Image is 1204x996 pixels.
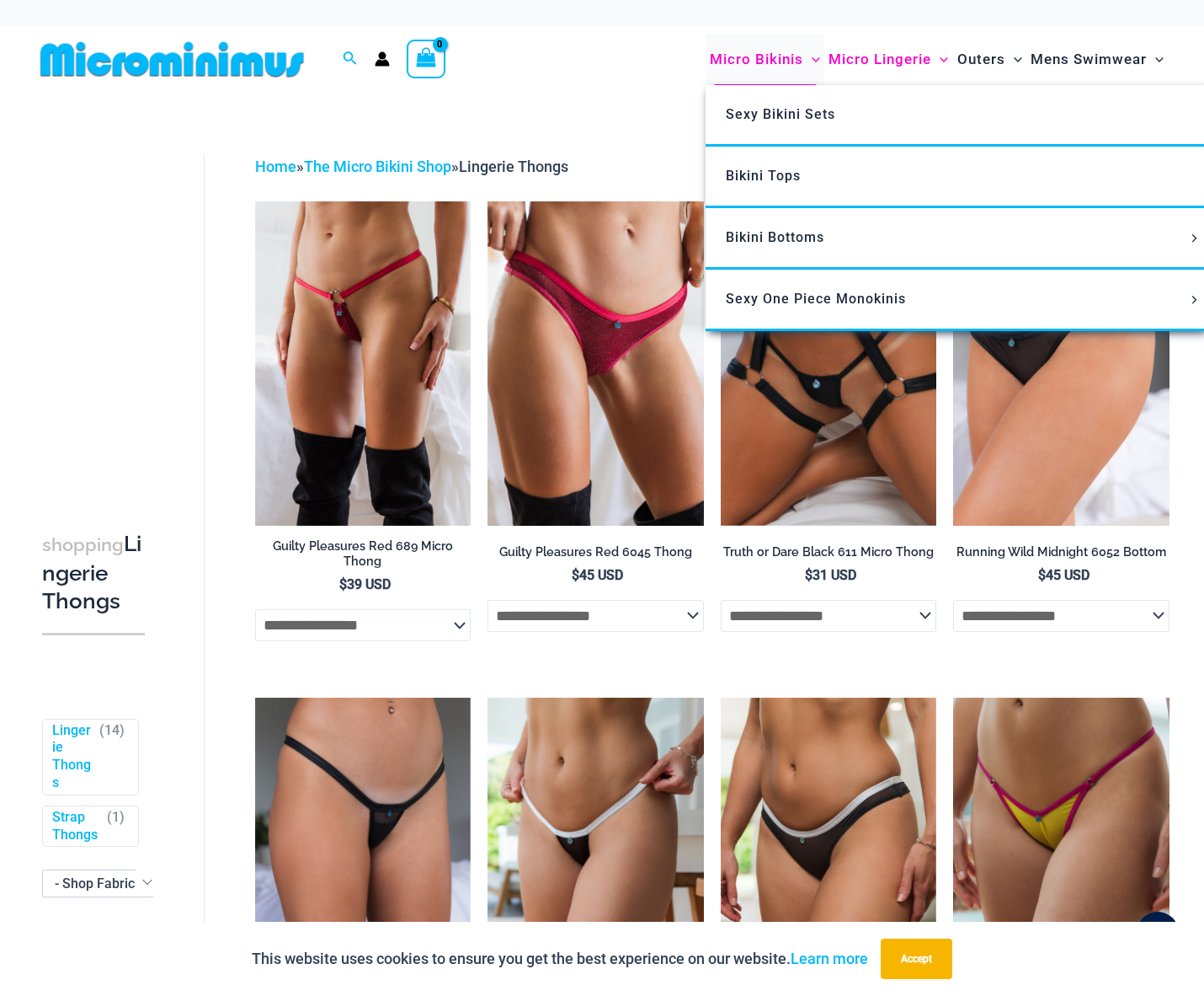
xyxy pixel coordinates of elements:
a: Strap Thongs [52,809,99,844]
span: - Shop Fabric Type [43,870,159,897]
bdi: 45 USD [1038,567,1089,583]
img: Running Wild Midnight 6052 Bottom 01 [953,201,1169,526]
nav: Site Navigation [703,31,1170,88]
span: Mens Swimwear [1031,38,1147,81]
span: Menu Toggle [803,38,820,81]
img: Guilty Pleasures Red 6045 Thong 01 [487,201,704,526]
span: $ [572,567,579,583]
span: Bikini Bottoms [726,229,824,245]
h2: Guilty Pleasures Red 689 Micro Thong [255,538,471,570]
a: Micro LingerieMenu ToggleMenu Toggle [824,34,952,85]
a: Lingerie Thongs [52,722,92,792]
span: $ [805,567,812,583]
span: Bikini Tops [726,168,801,184]
a: Micro BikinisMenu ToggleMenu Toggle [706,34,824,85]
a: Guilty Pleasures Red 6045 Thong [487,544,704,566]
img: Truth or Dare Black Micro 02 [721,201,937,526]
a: Truth or Dare Black 611 Micro Thong [721,544,937,566]
h2: Running Wild Midnight 6052 Bottom [953,544,1169,560]
span: ( ) [99,722,125,792]
span: Micro Bikinis [710,38,803,81]
span: Outers [957,38,1005,81]
bdi: 45 USD [572,567,623,583]
span: Lingerie Thongs [459,158,568,175]
span: Menu Toggle [931,38,948,81]
bdi: 31 USD [805,567,856,583]
span: $ [339,576,347,592]
span: Sexy One Piece Monokinis [726,291,906,307]
a: Search icon link [343,49,358,70]
span: Menu Toggle [1185,296,1204,304]
p: This website uses cookies to ensure you get the best experience on our website. [252,946,868,972]
h3: Lingerie Thongs [42,530,145,616]
a: The Micro Bikini Shop [304,158,451,175]
span: Sexy Bikini Sets [726,106,835,122]
a: Home [255,158,296,175]
span: ( ) [107,809,125,844]
span: $ [1038,567,1046,583]
span: Menu Toggle [1147,38,1164,81]
a: Mens SwimwearMenu ToggleMenu Toggle [1026,34,1168,85]
a: Guilty Pleasures Red 689 Micro 01Guilty Pleasures Red 689 Micro 02Guilty Pleasures Red 689 Micro 02 [255,201,471,526]
a: Account icon link [375,51,390,67]
a: View Shopping Cart, empty [407,40,445,78]
span: » » [255,158,568,175]
span: - Shop Fabric Type [42,870,160,897]
a: Running Wild Midnight 6052 Bottom 01Running Wild Midnight 1052 Top 6052 Bottom 05Running Wild Mid... [953,201,1169,526]
iframe: TrustedSite Certified [42,141,194,478]
span: Menu Toggle [1185,234,1204,243]
span: - Shop Fabric Type [55,876,168,892]
a: Guilty Pleasures Red 689 Micro Thong [255,538,471,576]
bdi: 39 USD [339,576,391,592]
a: Running Wild Midnight 6052 Bottom [953,544,1169,566]
a: OutersMenu ToggleMenu Toggle [953,34,1026,85]
span: Menu Toggle [1005,38,1022,81]
button: Accept [881,939,952,979]
span: shopping [42,534,124,555]
a: Guilty Pleasures Red 6045 Thong 01Guilty Pleasures Red 6045 Thong 02Guilty Pleasures Red 6045 Tho... [487,201,704,526]
img: MM SHOP LOGO FLAT [34,40,311,78]
img: Guilty Pleasures Red 689 Micro 01 [255,201,471,526]
span: 1 [112,809,120,825]
h2: Truth or Dare Black 611 Micro Thong [721,544,937,560]
span: Micro Lingerie [828,38,931,81]
h2: Guilty Pleasures Red 6045 Thong [487,544,704,560]
a: Learn more [791,950,868,967]
span: 14 [104,722,120,738]
a: Truth or Dare Black Micro 02Truth or Dare Black 1905 Bodysuit 611 Micro 12Truth or Dare Black 190... [721,201,937,526]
